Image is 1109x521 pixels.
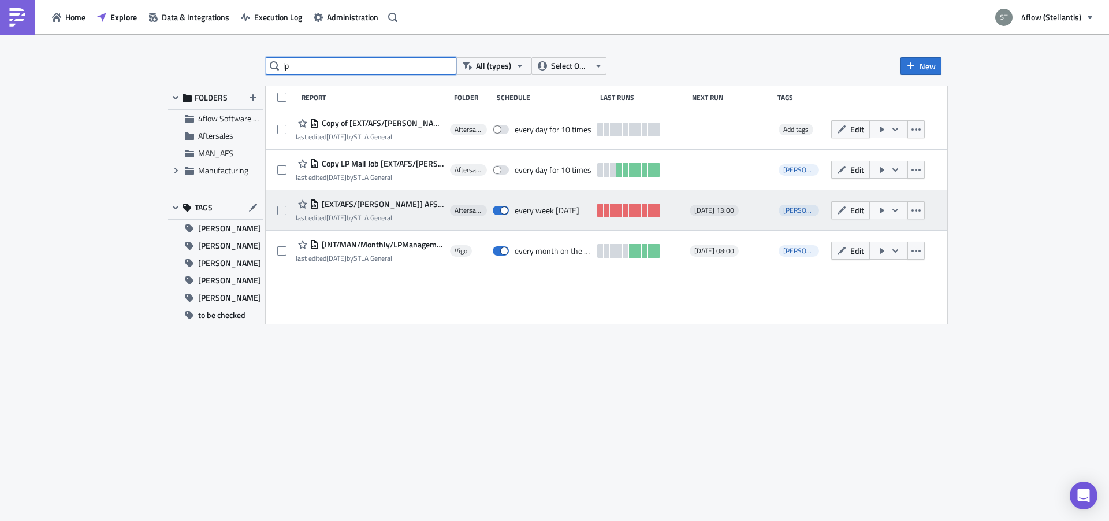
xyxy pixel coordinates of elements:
[308,8,384,26] button: Administration
[515,205,579,216] div: every week on Saturday
[515,165,591,175] div: every day for 10 times
[110,11,137,23] span: Explore
[46,8,91,26] button: Home
[198,164,248,176] span: Manufacturing
[455,165,482,175] span: Aftersales
[65,11,85,23] span: Home
[168,220,263,237] button: [PERSON_NAME]
[692,93,772,102] div: Next Run
[850,204,864,216] span: Edit
[168,254,263,272] button: [PERSON_NAME]
[531,57,606,75] button: Select Owner
[454,93,491,102] div: Folder
[198,289,261,306] span: [PERSON_NAME]
[296,132,444,141] div: last edited by STLA General
[198,272,261,289] span: [PERSON_NAME]
[162,11,229,23] span: Data & Integrations
[551,60,590,72] span: Select Owner
[515,124,591,135] div: every day for 10 times
[326,253,347,264] time: 2025-06-27T08:43:43Z
[779,205,819,216] span: n.schnier
[779,164,819,176] span: n.schnier
[296,173,444,182] div: last edited by STLA General
[168,272,263,289] button: [PERSON_NAME]
[988,5,1100,30] button: 4flow (Stellantis)
[994,8,1014,27] img: Avatar
[168,306,263,324] button: to be checked
[783,205,836,216] span: n.schnier
[779,124,813,135] span: Add tags
[326,131,347,142] time: 2025-06-27T08:48:50Z
[600,93,686,102] div: Last Runs
[783,164,836,175] span: n.schnier
[319,118,444,128] span: Copy of [EXT/AFS/t.trnka] AFS LPM Raw Data
[850,123,864,135] span: Edit
[777,93,827,102] div: Tags
[1021,11,1081,23] span: 4flow (Stellantis)
[694,206,734,215] span: [DATE] 13:00
[319,199,444,209] span: [EXT/AFS/t.trnka] AFS LPM Raw Data
[783,124,809,135] span: Add tags
[831,201,870,219] button: Edit
[198,112,269,124] span: 4flow Software KAM
[1070,482,1097,509] div: Open Intercom Messenger
[455,206,482,215] span: Aftersales
[198,130,233,142] span: Aftersales
[476,60,511,72] span: All (types)
[326,212,347,223] time: 2025-09-02T13:04:52Z
[783,245,836,256] span: i.villaverde
[900,57,941,75] button: New
[302,93,448,102] div: Report
[319,158,444,169] span: Copy LP Mail Job [EXT/AFS/t.trnka] AFS LPM Raw Data
[456,57,531,75] button: All (types)
[831,161,870,179] button: Edit
[779,245,819,257] span: i.villaverde
[168,289,263,306] button: [PERSON_NAME]
[850,245,864,257] span: Edit
[850,164,864,176] span: Edit
[515,246,591,256] div: every month on the 1st
[296,213,444,222] div: last edited by STLA General
[198,220,261,237] span: [PERSON_NAME]
[327,11,378,23] span: Administration
[91,8,143,26] button: Explore
[831,242,870,260] button: Edit
[235,8,308,26] button: Execution Log
[326,172,347,183] time: 2025-09-02T13:11:25Z
[455,125,482,134] span: Aftersales
[694,246,734,256] span: [DATE] 08:00
[198,306,245,324] span: to be checked
[195,202,213,213] span: TAGS
[198,147,233,159] span: MAN_AFS
[296,254,444,263] div: last edited by STLA General
[319,239,444,250] span: [INT/MAN/Monthly/LPManagement] - Excluded ROs Vigo
[8,8,27,27] img: PushMetrics
[168,237,263,254] button: [PERSON_NAME]
[254,11,302,23] span: Execution Log
[143,8,235,26] button: Data & Integrations
[455,246,467,256] span: Vigo
[920,60,936,72] span: New
[831,120,870,138] button: Edit
[198,237,261,254] span: [PERSON_NAME]
[266,57,456,75] input: Search Reports
[195,93,228,103] span: FOLDERS
[497,93,595,102] div: Schedule
[198,254,261,272] span: [PERSON_NAME]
